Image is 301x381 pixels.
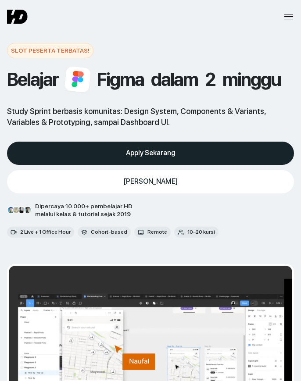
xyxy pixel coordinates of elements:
div: Cohort-based [91,228,127,237]
div: Apply Sekarang [18,149,283,158]
a: [PERSON_NAME] [7,170,294,193]
div: [PERSON_NAME] [18,177,283,186]
div: Belajar [7,68,58,90]
div: Study Sprint berbasis komunitas: Design System, Components & Variants, Variables & Prototyping, s... [7,106,294,128]
div: 10–20 kursi [187,228,215,237]
div: Figma [97,68,144,90]
div: 2 [205,68,215,90]
div: dalam [151,68,198,90]
a: Apply Sekarang [7,142,294,165]
div: minggu [222,68,281,90]
div: Dipercaya 10.000+ pembelajar HD melalui kelas & tutorial sejak 2019 [35,202,139,218]
div: Remote [147,228,167,237]
div: Slot Peserta Terbatas! [11,46,90,55]
div: 2 Live + 1 Office Hour [20,228,71,237]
